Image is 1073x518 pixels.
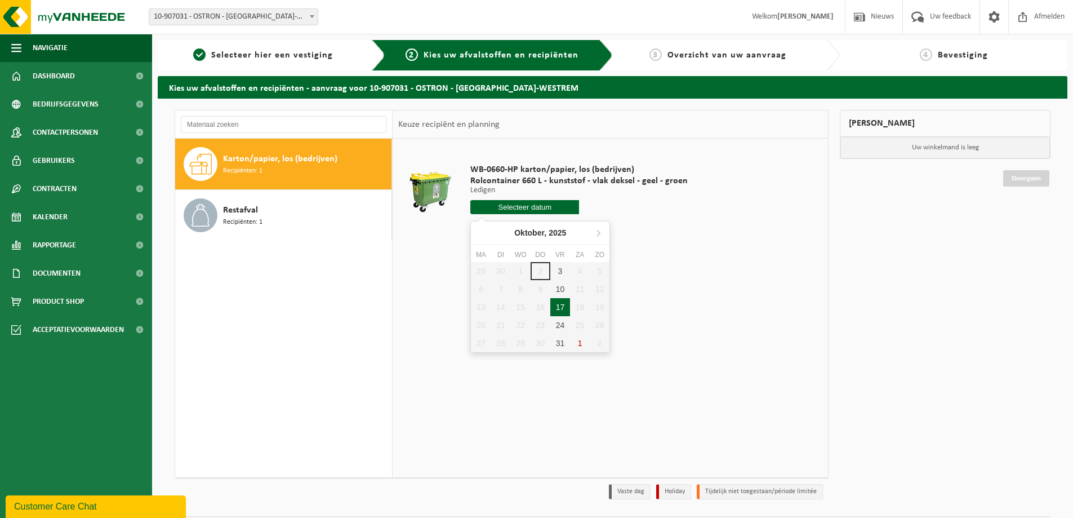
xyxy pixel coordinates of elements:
[570,249,590,260] div: za
[549,229,566,237] i: 2025
[149,8,318,25] span: 10-907031 - OSTRON - SINT-DENIJS-WESTREM
[175,139,392,190] button: Karton/papier, los (bedrijven) Recipiënten: 1
[550,334,570,352] div: 31
[406,48,418,61] span: 2
[223,166,262,176] span: Recipiënten: 1
[510,224,571,242] div: Oktober,
[550,262,570,280] div: 3
[531,249,550,260] div: do
[470,175,688,187] span: Rolcontainer 660 L - kunststof - vlak deksel - geel - groen
[223,217,262,228] span: Recipiënten: 1
[33,34,68,62] span: Navigatie
[920,48,932,61] span: 4
[175,190,392,241] button: Restafval Recipiënten: 1
[33,259,81,287] span: Documenten
[393,110,505,139] div: Keuze recipiënt en planning
[938,51,988,60] span: Bevestiging
[211,51,333,60] span: Selecteer hier een vestiging
[471,249,491,260] div: ma
[33,287,84,316] span: Product Shop
[840,110,1050,137] div: [PERSON_NAME]
[6,493,188,518] iframe: chat widget
[223,152,337,166] span: Karton/papier, los (bedrijven)
[163,48,363,62] a: 1Selecteer hier een vestiging
[777,12,834,21] strong: [PERSON_NAME]
[550,298,570,316] div: 17
[223,203,258,217] span: Restafval
[33,147,75,175] span: Gebruikers
[33,175,77,203] span: Contracten
[33,118,98,147] span: Contactpersonen
[470,187,688,194] p: Ledigen
[511,249,531,260] div: wo
[181,116,386,133] input: Materiaal zoeken
[33,62,75,90] span: Dashboard
[33,231,76,259] span: Rapportage
[33,90,99,118] span: Bedrijfsgegevens
[697,484,823,499] li: Tijdelijk niet toegestaan/période limitée
[656,484,691,499] li: Holiday
[667,51,786,60] span: Overzicht van uw aanvraag
[149,9,318,25] span: 10-907031 - OSTRON - SINT-DENIJS-WESTREM
[33,316,124,344] span: Acceptatievoorwaarden
[590,249,609,260] div: zo
[550,280,570,298] div: 10
[550,249,570,260] div: vr
[649,48,662,61] span: 3
[470,200,579,214] input: Selecteer datum
[1003,170,1049,187] a: Doorgaan
[33,203,68,231] span: Kalender
[609,484,651,499] li: Vaste dag
[193,48,206,61] span: 1
[550,316,570,334] div: 24
[470,164,688,175] span: WB-0660-HP karton/papier, los (bedrijven)
[158,76,1067,98] h2: Kies uw afvalstoffen en recipiënten - aanvraag voor 10-907031 - OSTRON - [GEOGRAPHIC_DATA]-WESTREM
[424,51,578,60] span: Kies uw afvalstoffen en recipiënten
[491,249,510,260] div: di
[840,137,1050,158] p: Uw winkelmand is leeg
